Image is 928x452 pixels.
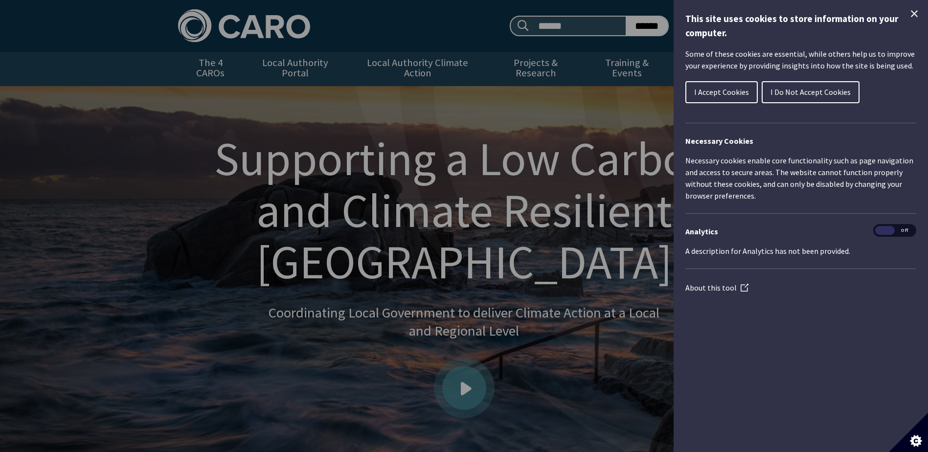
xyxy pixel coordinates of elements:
[895,226,914,235] span: Off
[685,135,916,147] h2: Necessary Cookies
[694,87,749,97] span: I Accept Cookies
[685,48,916,71] p: Some of these cookies are essential, while others help us to improve your experience by providing...
[889,413,928,452] button: Set cookie preferences
[685,226,916,237] h3: Analytics
[685,12,916,40] h1: This site uses cookies to store information on your computer.
[685,283,748,293] a: About this tool
[685,155,916,202] p: Necessary cookies enable core functionality such as page navigation and access to secure areas. T...
[770,87,851,97] span: I Do Not Accept Cookies
[762,81,860,103] button: I Do Not Accept Cookies
[685,81,758,103] button: I Accept Cookies
[685,245,916,257] p: A description for Analytics has not been provided.
[875,226,895,235] span: On
[908,8,920,20] button: Close Cookie Control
